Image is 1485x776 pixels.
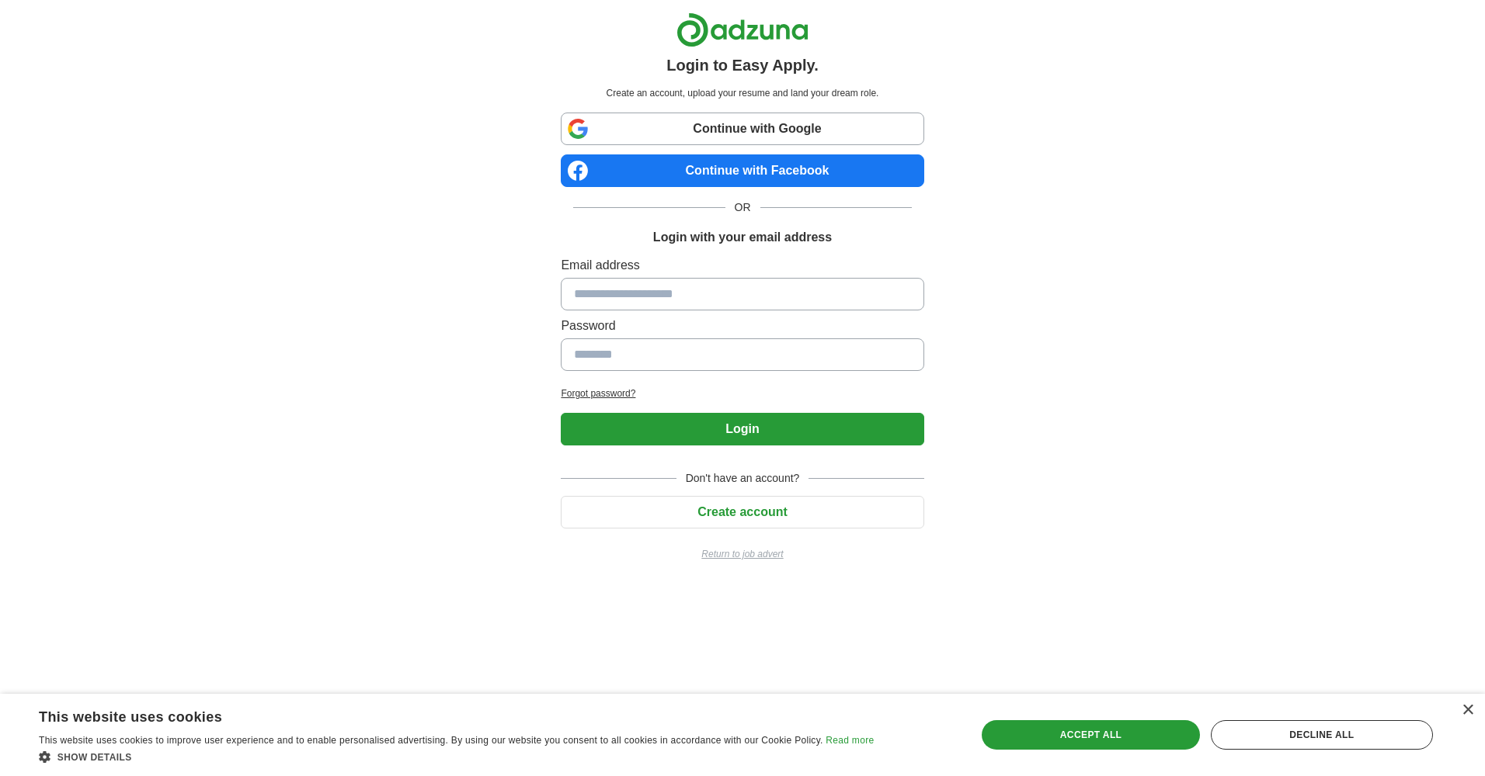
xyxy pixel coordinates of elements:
h1: Login to Easy Apply. [666,54,819,77]
div: Close [1462,705,1473,716]
div: This website uses cookies [39,703,835,726]
img: Adzuna logo [676,12,809,47]
a: Create account [561,505,923,518]
a: Forgot password? [561,386,923,400]
a: Continue with Google [561,113,923,145]
div: Show details [39,749,874,764]
a: Continue with Facebook [561,154,923,187]
h1: Login with your email address [653,228,832,247]
label: Password [561,317,923,335]
a: Read more, opens a new window [826,735,874,746]
a: Return to job advert [561,547,923,561]
span: OR [725,199,760,216]
button: Create account [561,496,923,528]
span: This website uses cookies to improve user experience and to enable personalised advertising. By u... [39,735,823,746]
div: Accept all [982,720,1199,750]
span: Don't have an account? [676,470,809,487]
p: Create an account, upload your resume and land your dream role. [564,86,920,100]
span: Show details [57,752,132,763]
div: Decline all [1211,720,1433,750]
button: Login [561,413,923,445]
label: Email address [561,256,923,275]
